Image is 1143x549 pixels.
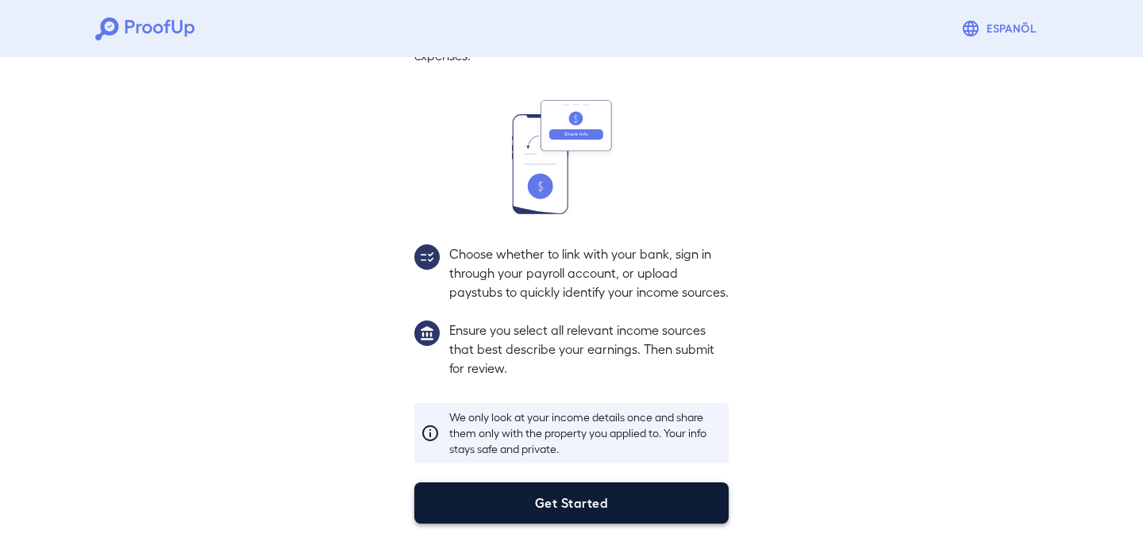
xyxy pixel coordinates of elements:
img: transfer_money.svg [512,100,631,214]
img: group2.svg [414,244,440,270]
p: Ensure you select all relevant income sources that best describe your earnings. Then submit for r... [449,321,729,378]
button: Espanõl [955,13,1048,44]
p: We only look at your income details once and share them only with the property you applied to. Yo... [449,409,722,457]
p: Choose whether to link with your bank, sign in through your payroll account, or upload paystubs t... [449,244,729,301]
button: Get Started [414,482,729,524]
img: group1.svg [414,321,440,346]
